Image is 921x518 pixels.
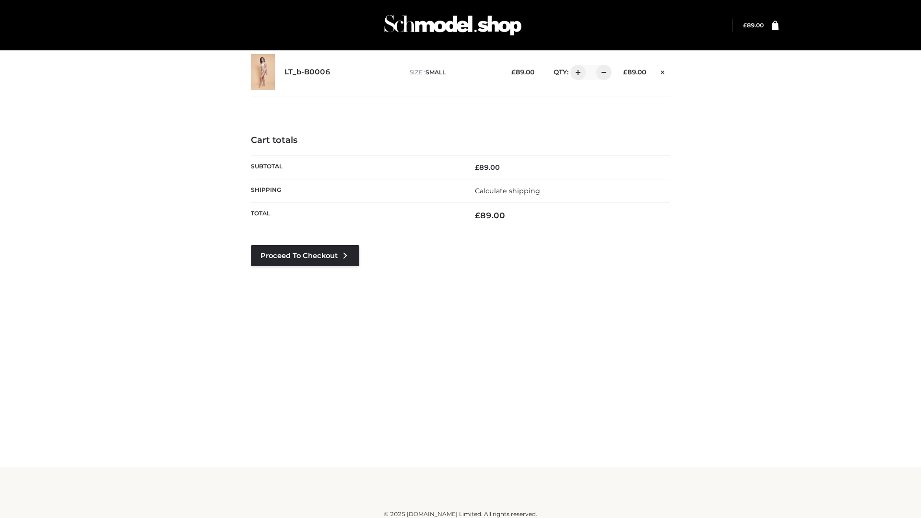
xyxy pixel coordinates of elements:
bdi: 89.00 [623,68,646,76]
h4: Cart totals [251,135,670,146]
p: size : [410,68,496,77]
bdi: 89.00 [743,22,764,29]
span: £ [511,68,516,76]
a: Proceed to Checkout [251,245,359,266]
th: Total [251,203,460,228]
span: £ [475,163,479,172]
bdi: 89.00 [475,211,505,220]
th: Shipping [251,179,460,202]
a: Remove this item [656,65,670,77]
span: £ [475,211,480,220]
th: Subtotal [251,155,460,179]
span: £ [743,22,747,29]
div: QTY: [544,65,608,80]
span: £ [623,68,627,76]
span: SMALL [425,69,446,76]
img: Schmodel Admin 964 [381,6,525,44]
a: £89.00 [743,22,764,29]
bdi: 89.00 [511,68,534,76]
bdi: 89.00 [475,163,500,172]
a: Calculate shipping [475,187,540,195]
a: LT_b-B0006 [284,68,331,77]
